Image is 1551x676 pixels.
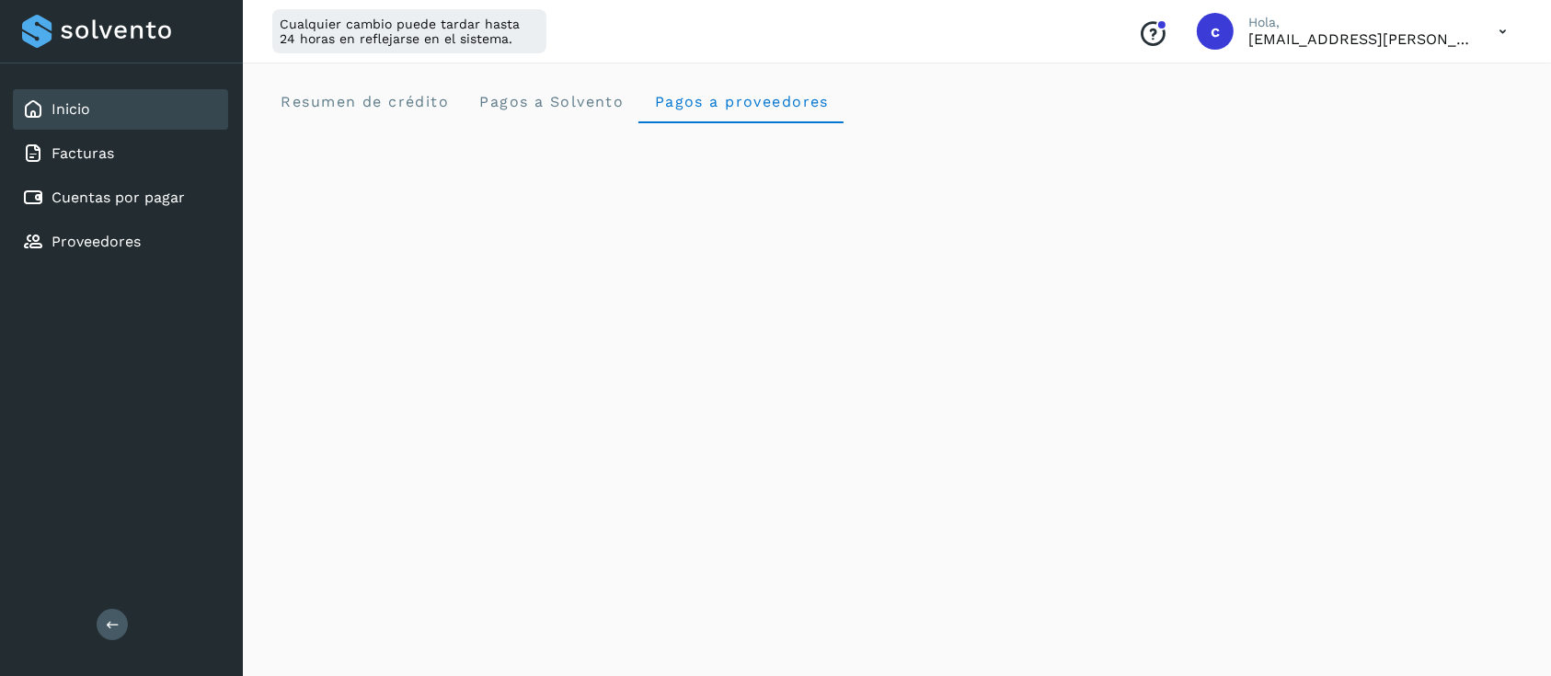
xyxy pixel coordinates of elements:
[280,93,449,110] span: Resumen de crédito
[52,144,114,162] a: Facturas
[653,93,829,110] span: Pagos a proveedores
[1248,30,1469,48] p: coral.lorenzo@clgtransportes.com
[13,222,228,262] div: Proveedores
[13,133,228,174] div: Facturas
[1248,15,1469,30] p: Hola,
[272,9,546,53] div: Cualquier cambio puede tardar hasta 24 horas en reflejarse en el sistema.
[52,100,90,118] a: Inicio
[52,233,141,250] a: Proveedores
[52,189,185,206] a: Cuentas por pagar
[478,93,624,110] span: Pagos a Solvento
[13,89,228,130] div: Inicio
[13,178,228,218] div: Cuentas por pagar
